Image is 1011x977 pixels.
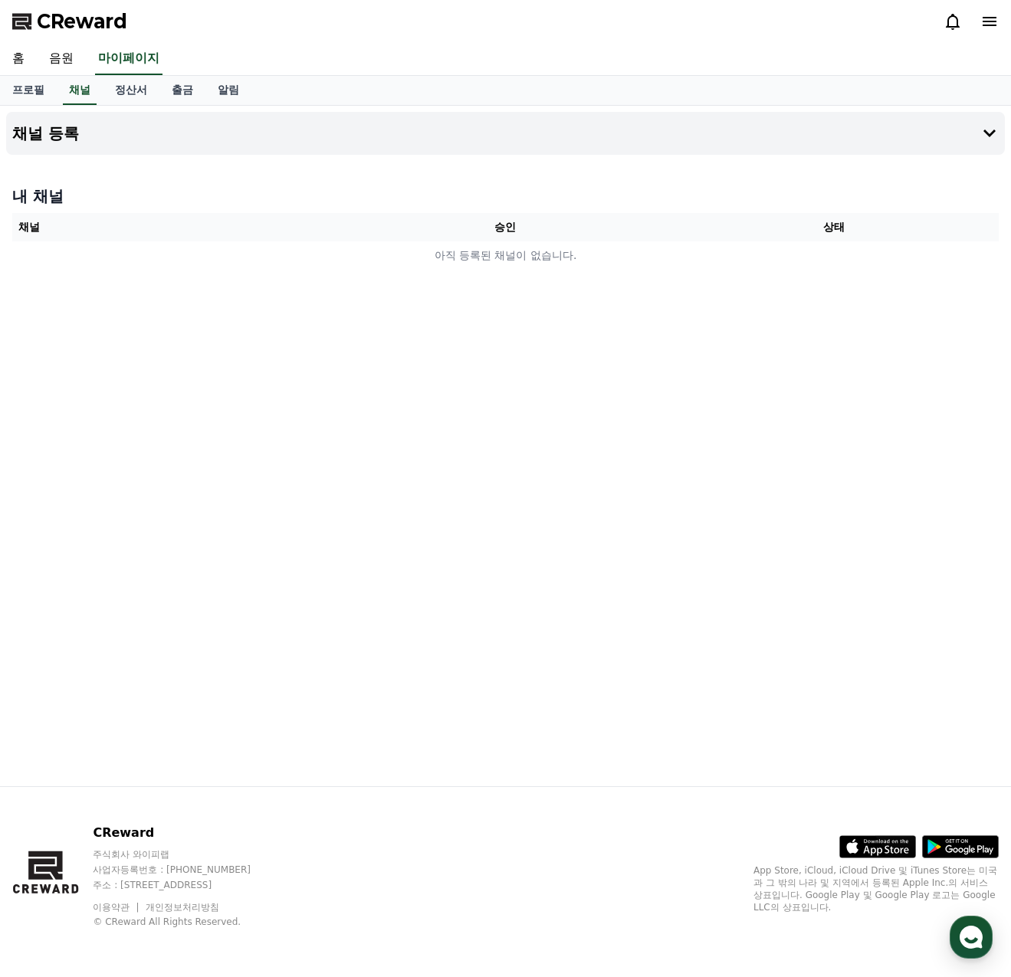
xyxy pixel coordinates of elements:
a: 채널 [63,76,97,105]
h4: 채널 등록 [12,125,79,142]
a: 마이페이지 [95,43,162,75]
a: CReward [12,9,127,34]
p: 주식회사 와이피랩 [93,848,280,861]
th: 상태 [670,213,999,241]
button: 채널 등록 [6,112,1005,155]
p: CReward [93,824,280,842]
p: © CReward All Rights Reserved. [93,916,280,928]
th: 승인 [341,213,670,241]
p: 주소 : [STREET_ADDRESS] [93,879,280,891]
a: 개인정보처리방침 [146,902,219,913]
a: 정산서 [103,76,159,105]
span: CReward [37,9,127,34]
a: 음원 [37,43,86,75]
a: 이용약관 [93,902,141,913]
p: App Store, iCloud, iCloud Drive 및 iTunes Store는 미국과 그 밖의 나라 및 지역에서 등록된 Apple Inc.의 서비스 상표입니다. Goo... [753,864,999,913]
a: 출금 [159,76,205,105]
h4: 내 채널 [12,185,999,207]
th: 채널 [12,213,341,241]
a: 알림 [205,76,251,105]
p: 사업자등록번호 : [PHONE_NUMBER] [93,864,280,876]
td: 아직 등록된 채널이 없습니다. [12,241,999,270]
